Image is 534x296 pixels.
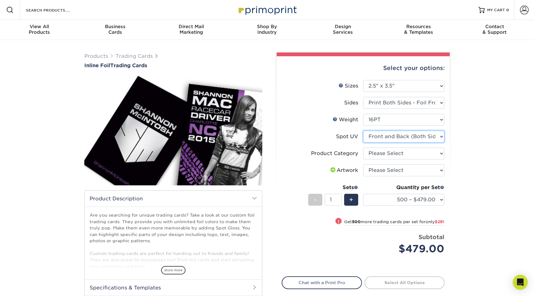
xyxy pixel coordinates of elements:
[77,20,153,40] a: BusinessCards
[305,24,381,29] span: Design
[513,275,528,290] div: Open Intercom Messenger
[84,63,262,68] a: Inline FoilTrading Cards
[77,24,153,29] span: Business
[85,279,262,296] h2: Specifications & Templates
[229,24,305,35] div: Industry
[352,219,361,224] strong: 500
[308,184,358,191] div: Sets
[90,212,257,269] p: Are you searching for unique trading cards? Take a look at our custom foil trading cards. They pr...
[339,82,358,90] div: Sizes
[229,24,305,29] span: Shop By
[314,195,317,204] span: -
[426,219,444,224] span: only
[349,195,353,204] span: +
[84,69,262,192] img: Inline Foil 01
[282,56,445,80] div: Select your options:
[116,53,153,59] a: Trading Cards
[363,184,444,191] div: Quantity per Set
[153,20,229,40] a: Direct MailMarketing
[229,20,305,40] a: Shop ByIndustry
[457,24,532,29] span: Contact
[418,233,444,240] strong: Subtotal
[435,219,444,224] span: $281
[25,6,86,14] input: SEARCH PRODUCTS.....
[2,20,77,40] a: View AllProducts
[457,20,532,40] a: Contact& Support
[153,24,229,35] div: Marketing
[153,24,229,29] span: Direct Mail
[344,219,444,226] small: Get more trading cards per set for
[344,99,358,107] div: Sides
[506,8,509,12] span: 0
[381,24,457,35] div: & Templates
[85,191,262,207] h2: Product Description
[77,24,153,35] div: Cards
[487,8,505,13] span: MY CART
[338,218,339,225] span: !
[457,24,532,35] div: & Support
[364,276,445,289] a: Select All Options
[2,24,77,35] div: Products
[311,150,358,157] div: Product Category
[305,24,381,35] div: Services
[161,266,185,274] span: show more
[381,24,457,29] span: Resources
[84,53,108,59] a: Products
[236,3,298,17] img: Primoprint
[336,133,358,140] div: Spot UV
[305,20,381,40] a: DesignServices
[329,167,358,174] div: Artwork
[2,24,77,29] span: View All
[368,241,444,256] div: $479.00
[84,63,262,68] h1: Trading Cards
[333,116,358,123] div: Weight
[84,63,110,68] span: Inline Foil
[282,276,362,289] a: Chat with a Print Pro
[381,20,457,40] a: Resources& Templates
